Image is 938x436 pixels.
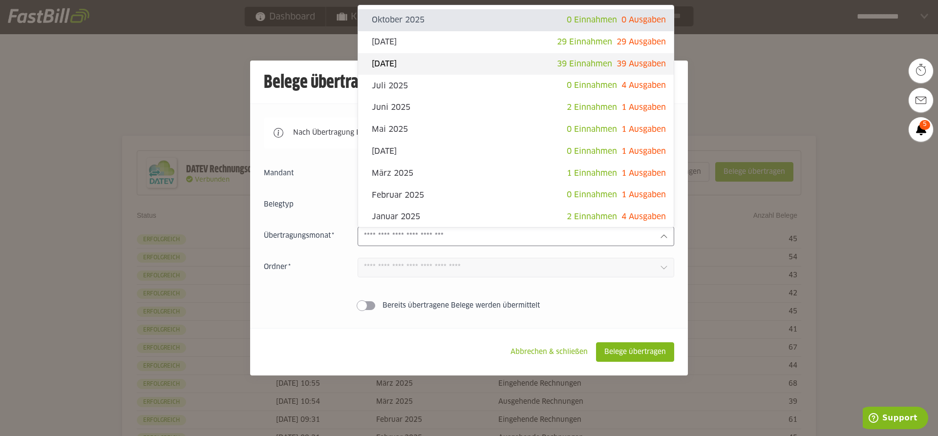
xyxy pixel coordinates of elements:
[358,141,674,163] sl-option: [DATE]
[567,16,617,24] span: 0 Einnahmen
[358,53,674,75] sl-option: [DATE]
[567,191,617,199] span: 0 Einnahmen
[621,147,666,155] span: 1 Ausgaben
[596,342,674,362] sl-button: Belege übertragen
[909,117,933,142] a: 5
[358,31,674,53] sl-option: [DATE]
[621,16,666,24] span: 0 Ausgaben
[358,75,674,97] sl-option: Juli 2025
[621,213,666,221] span: 4 Ausgaben
[919,120,930,130] span: 5
[567,104,617,111] span: 2 Einnahmen
[358,184,674,206] sl-option: Februar 2025
[358,206,674,228] sl-option: Januar 2025
[358,97,674,119] sl-option: Juni 2025
[502,342,596,362] sl-button: Abbrechen & schließen
[621,191,666,199] span: 1 Ausgaben
[358,119,674,141] sl-option: Mai 2025
[567,213,617,221] span: 2 Einnahmen
[621,169,666,177] span: 1 Ausgaben
[557,60,612,68] span: 39 Einnahmen
[567,147,617,155] span: 0 Einnahmen
[264,301,674,311] sl-switch: Bereits übertragene Belege werden übermittelt
[358,163,674,185] sl-option: März 2025
[358,9,674,31] sl-option: Oktober 2025
[617,60,666,68] span: 39 Ausgaben
[621,104,666,111] span: 1 Ausgaben
[617,38,666,46] span: 29 Ausgaben
[621,125,666,133] span: 1 Ausgaben
[557,38,612,46] span: 29 Einnahmen
[567,82,617,89] span: 0 Einnahmen
[621,82,666,89] span: 4 Ausgaben
[567,125,617,133] span: 0 Einnahmen
[567,169,617,177] span: 1 Einnahmen
[863,407,928,431] iframe: Öffnet ein Widget, in dem Sie weitere Informationen finden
